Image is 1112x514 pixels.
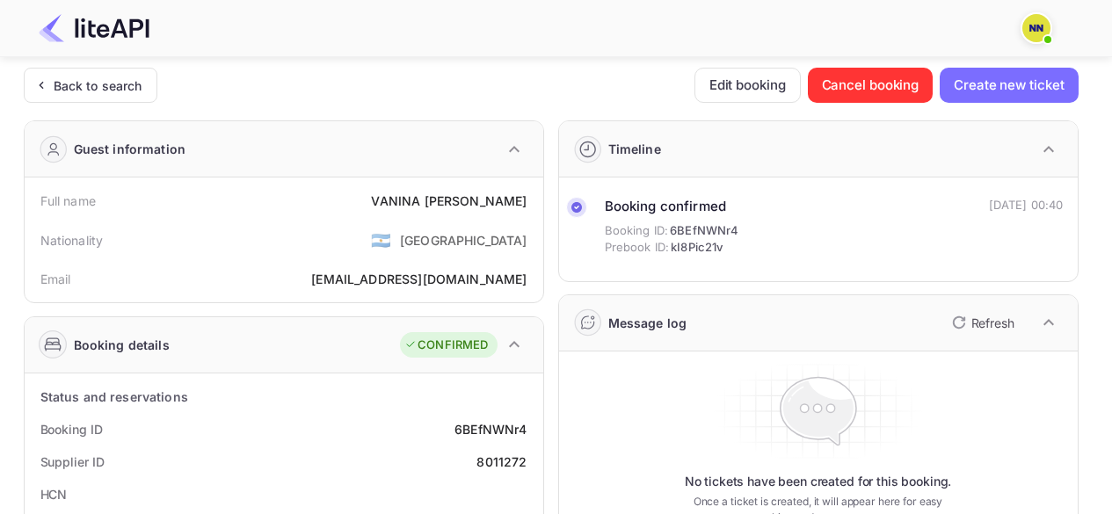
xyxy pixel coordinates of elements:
div: Email [40,270,71,288]
div: Supplier ID [40,452,105,471]
div: 8011272 [476,452,527,471]
div: [DATE] 00:40 [989,197,1064,214]
div: Timeline [608,140,661,158]
div: Message log [608,314,687,332]
div: Booking ID [40,420,103,438]
div: Booking details [74,336,170,354]
span: 6BEfNWNr4 [670,222,738,240]
div: CONFIRMED [404,337,488,354]
img: LiteAPI Logo [39,14,149,42]
button: Refresh [941,308,1021,337]
div: Nationality [40,231,104,250]
div: Booking confirmed [605,197,739,217]
span: Prebook ID: [605,239,670,257]
button: Cancel booking [808,68,934,103]
div: Full name [40,192,96,210]
img: N/A N/A [1022,14,1050,42]
p: Refresh [971,314,1014,332]
div: [EMAIL_ADDRESS][DOMAIN_NAME] [311,270,527,288]
button: Edit booking [694,68,801,103]
div: Back to search [54,76,142,95]
div: [GEOGRAPHIC_DATA] [400,231,527,250]
div: VANINA [PERSON_NAME] [371,192,527,210]
span: United States [371,224,391,256]
div: 6BEfNWNr4 [454,420,527,438]
span: kI8Pic21v [671,239,723,257]
button: Create new ticket [940,68,1078,103]
div: Guest information [74,140,186,158]
p: No tickets have been created for this booking. [685,473,952,490]
div: Status and reservations [40,387,188,406]
span: Booking ID: [605,222,669,240]
div: HCN [40,485,68,503]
